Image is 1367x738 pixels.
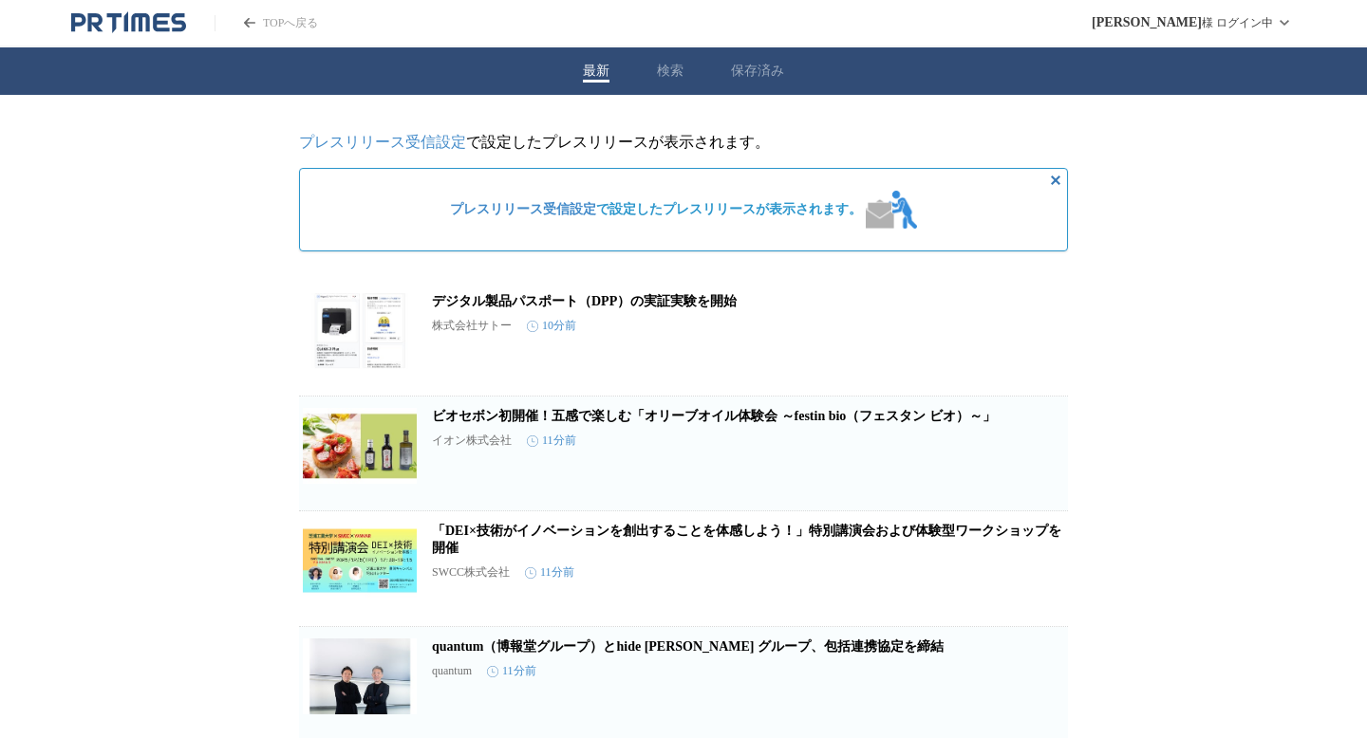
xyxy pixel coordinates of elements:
[527,318,576,334] time: 10分前
[1092,15,1202,30] span: [PERSON_NAME]
[657,63,683,80] button: 検索
[215,15,318,31] a: PR TIMESのトップページはこちら
[299,133,1068,153] p: で設定したプレスリリースが表示されます。
[432,294,737,308] a: デジタル製品パスポート（DPP）の実証実験を開始
[450,201,862,218] span: で設定したプレスリリースが表示されます。
[525,564,574,581] time: 11分前
[432,409,996,423] a: ビオセボン初開催！五感で楽しむ「オリーブオイル体験会 ～festin bio（フェスタン ビオ）～」
[432,524,1061,555] a: 「DEI×技術がイノベーションを創出することを体感しよう！」特別講演会および体験型ワークショップを開催
[71,11,186,34] a: PR TIMESのトップページはこちら
[303,293,417,369] img: デジタル製品パスポート（DPP）の実証実験を開始
[432,564,510,581] p: SWCC株式会社
[583,63,609,80] button: 最新
[432,639,944,654] a: quantum（博報堂グループ）とhide [PERSON_NAME] グループ、包括連携協定を締結
[432,433,512,449] p: イオン株式会社
[432,318,512,334] p: 株式会社サトー
[303,523,417,599] img: 「DEI×技術がイノベーションを創出することを体感しよう！」特別講演会および体験型ワークショップを開催
[303,638,417,714] img: quantum（博報堂グループ）とhide kasuga グループ、包括連携協定を締結
[1044,169,1067,192] button: 非表示にする
[432,664,472,678] p: quantum
[487,663,536,679] time: 11分前
[731,63,784,80] button: 保存済み
[303,408,417,484] img: ビオセボン初開催！五感で楽しむ「オリーブオイル体験会 ～festin bio（フェスタン ビオ）～」
[527,433,576,449] time: 11分前
[450,202,596,216] a: プレスリリース受信設定
[299,134,466,150] a: プレスリリース受信設定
